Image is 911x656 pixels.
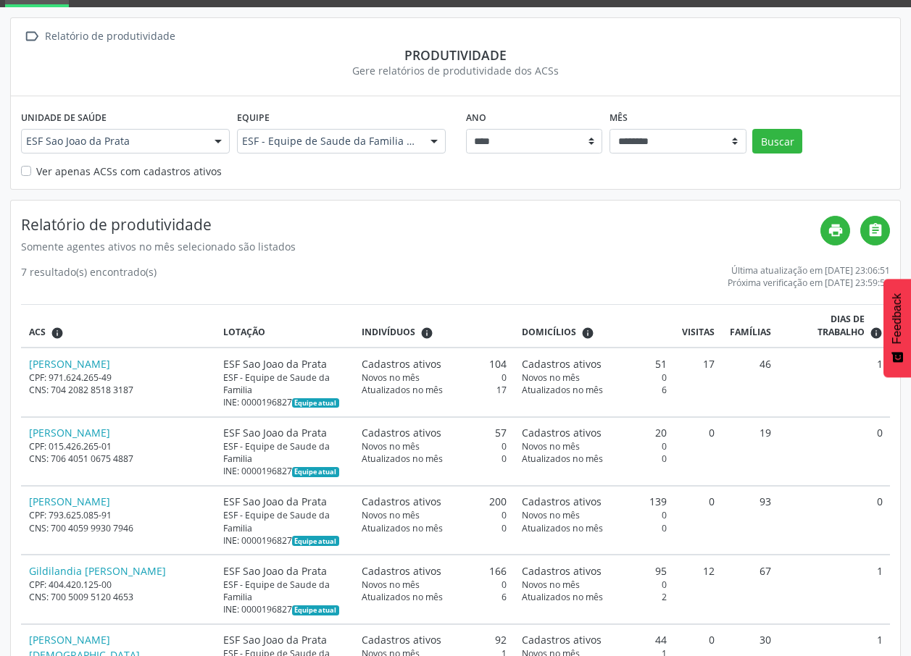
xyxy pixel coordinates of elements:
div: 44 [522,632,667,647]
div: 0 [522,371,667,384]
div: CNS: 700 4059 9930 7946 [29,522,208,534]
div: 166 [362,563,507,579]
span: ACS [29,326,46,339]
div: ESF Sao Joao da Prata [223,563,347,579]
div: CPF: 793.625.085-91 [29,509,208,521]
span: Cadastros ativos [522,425,602,440]
span: Atualizados no mês [362,522,443,534]
td: 93 [723,486,779,555]
td: 1 [779,348,890,416]
label: Mês [610,106,628,129]
i: ACSs que estiveram vinculados a uma UBS neste período, mesmo sem produtividade. [51,327,64,340]
span: ESF Sao Joao da Prata [26,134,200,148]
i: <div class="text-left"> <div> <strong>Cadastros ativos:</strong> Cadastros que estão vinculados a... [420,327,433,340]
span: Novos no mês [522,371,580,384]
span: Cadastros ativos [362,356,441,371]
div: CPF: 404.420.125-00 [29,579,208,591]
td: 1 [779,555,890,623]
div: 200 [362,494,507,509]
a: print [820,216,850,245]
div: 51 [522,356,667,371]
div: ESF - Equipe de Saude da Familia [223,371,347,396]
div: 0 [362,509,507,521]
button: Buscar [752,129,802,154]
span: Indivíduos [362,326,415,339]
div: INE: 0000196827 [223,603,347,615]
span: Domicílios [522,326,576,339]
div: 95 [522,563,667,579]
a: [PERSON_NAME] [29,426,110,440]
span: Cadastros ativos [362,425,441,440]
span: Atualizados no mês [362,591,443,603]
div: ESF - Equipe de Saude da Familia [223,509,347,534]
span: Novos no mês [362,440,420,453]
span: Novos no mês [522,579,580,591]
div: 0 [362,371,507,384]
td: 12 [675,555,723,623]
div: 104 [362,356,507,371]
div: 6 [522,384,667,396]
td: 46 [723,348,779,416]
div: 0 [522,522,667,534]
span: Dias de trabalho [786,313,864,340]
h4: Relatório de produtividade [21,216,820,234]
label: Unidade de saúde [21,106,107,129]
span: Esta é a equipe atual deste Agente [292,467,339,477]
td: 17 [675,348,723,416]
div: CNS: 706 4051 0675 4887 [29,453,208,465]
div: INE: 0000196827 [223,534,347,547]
i: <div class="text-left"> <div> <strong>Cadastros ativos:</strong> Cadastros que estão vinculados a... [581,327,594,340]
i:  [868,222,883,238]
td: 67 [723,555,779,623]
span: Atualizados no mês [362,384,443,396]
div: 0 [362,440,507,453]
div: 17 [362,384,507,396]
div: 0 [362,453,507,465]
th: Famílias [723,305,779,348]
i: print [828,222,844,238]
div: 2 [522,591,667,603]
span: Atualizados no mês [522,453,603,465]
div: 20 [522,425,667,440]
div: Somente agentes ativos no mês selecionado são listados [21,239,820,254]
span: Esta é a equipe atual deste Agente [292,605,339,615]
div: 0 [522,509,667,521]
div: 6 [362,591,507,603]
i:  [21,26,42,47]
div: 0 [522,453,667,465]
a:  Relatório de produtividade [21,26,178,47]
div: 0 [362,522,507,534]
th: Visitas [675,305,723,348]
div: Última atualização em [DATE] 23:06:51 [728,264,890,277]
a: [PERSON_NAME] [29,495,110,508]
div: 0 [522,440,667,453]
span: Novos no mês [362,579,420,591]
div: CNS: 700 5009 5120 4653 [29,591,208,603]
div: Produtividade [21,47,890,63]
div: Gere relatórios de produtividade dos ACSs [21,63,890,78]
div: Próxima verificação em [DATE] 23:59:59 [728,277,890,289]
span: Novos no mês [522,440,580,453]
td: 0 [675,486,723,555]
span: Cadastros ativos [362,563,441,579]
button: Feedback - Mostrar pesquisa [883,279,911,377]
td: 19 [723,417,779,486]
div: CPF: 971.624.265-49 [29,371,208,384]
span: Cadastros ativos [362,632,441,647]
td: 0 [779,417,890,486]
span: Cadastros ativos [522,356,602,371]
a: [PERSON_NAME] [29,357,110,371]
th: Lotação [215,305,354,348]
span: Cadastros ativos [522,494,602,509]
span: Atualizados no mês [522,522,603,534]
div: ESF Sao Joao da Prata [223,632,347,647]
span: Atualizados no mês [362,453,443,465]
span: Novos no mês [522,509,580,521]
span: Cadastros ativos [522,563,602,579]
label: Ver apenas ACSs com cadastros ativos [36,164,222,179]
td: 0 [675,417,723,486]
a: Gildilandia [PERSON_NAME] [29,564,166,578]
span: Feedback [891,293,904,344]
div: ESF Sao Joao da Prata [223,494,347,509]
span: Atualizados no mês [522,591,603,603]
